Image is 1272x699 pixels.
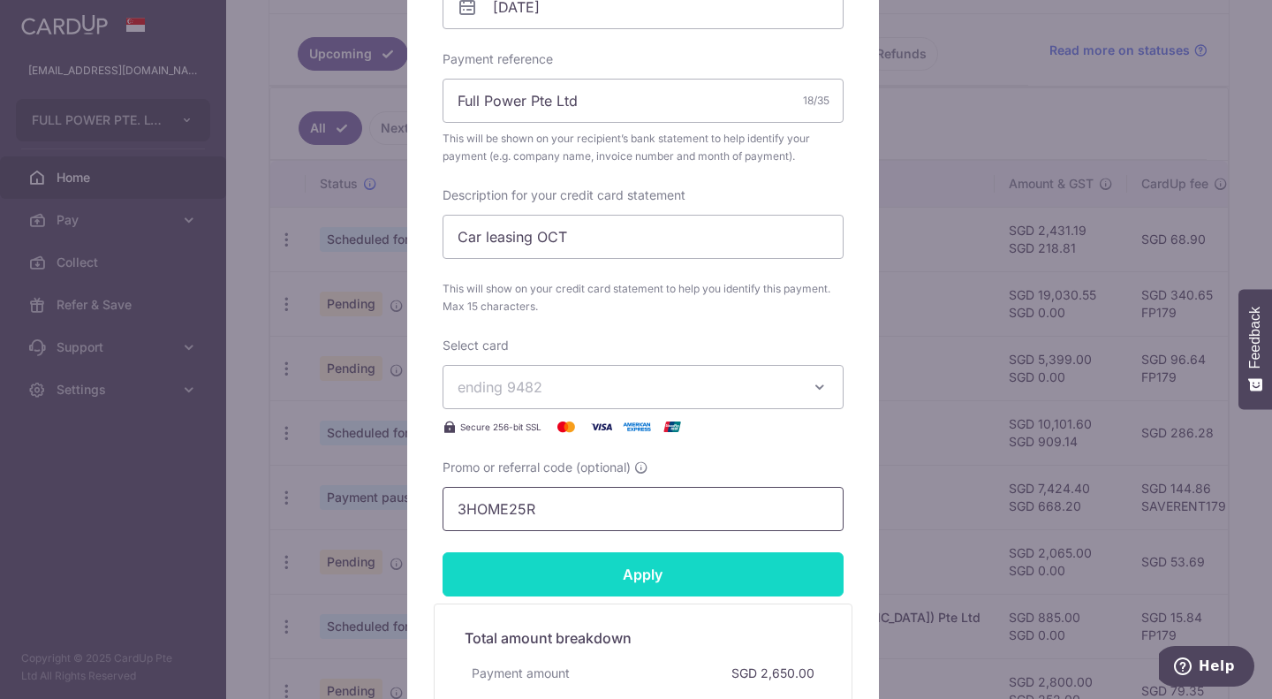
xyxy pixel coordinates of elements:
[443,130,844,165] span: This will be shown on your recipient’s bank statement to help identify your payment (e.g. company...
[465,657,577,689] div: Payment amount
[803,92,829,110] div: 18/35
[443,459,631,476] span: Promo or referral code (optional)
[443,552,844,596] input: Apply
[619,416,655,437] img: American Express
[1247,307,1263,368] span: Feedback
[655,416,690,437] img: UnionPay
[443,280,844,315] span: This will show on your credit card statement to help you identify this payment. Max 15 characters.
[584,416,619,437] img: Visa
[443,50,553,68] label: Payment reference
[458,378,542,396] span: ending 9482
[1238,289,1272,409] button: Feedback - Show survey
[460,420,541,434] span: Secure 256-bit SSL
[443,365,844,409] button: ending 9482
[549,416,584,437] img: Mastercard
[465,627,821,649] h5: Total amount breakdown
[1159,646,1254,690] iframe: Opens a widget where you can find more information
[443,337,509,354] label: Select card
[724,657,821,689] div: SGD 2,650.00
[443,186,685,204] label: Description for your credit card statement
